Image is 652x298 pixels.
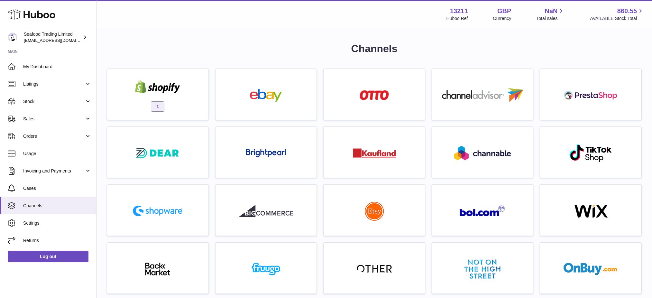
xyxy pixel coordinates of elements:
[454,146,511,160] img: roseta-channable
[590,7,644,22] a: 860.55 AVAILABLE Stock Total
[365,201,384,221] img: roseta-etsy
[219,246,314,290] a: fruugo
[543,72,638,116] a: roseta-prestashop
[497,7,511,15] strong: GBP
[442,88,523,102] img: roseta-channel-advisor
[327,130,422,174] a: roseta-kaufland
[23,64,91,70] span: My Dashboard
[23,98,85,105] span: Stock
[327,246,422,290] a: other
[569,144,612,163] img: roseta-tiktokshop
[219,188,314,232] a: roseta-bigcommerce
[23,220,91,226] span: Settings
[327,188,422,232] a: roseta-etsy
[23,203,91,209] span: Channels
[110,130,205,174] a: roseta-dear
[23,116,85,122] span: Sales
[360,90,389,100] img: roseta-otto
[130,203,185,219] img: roseta-shopware
[617,7,637,15] span: 860.55
[130,263,185,275] img: backmarket
[239,205,293,218] img: roseta-bigcommerce
[23,237,91,244] span: Returns
[23,168,85,174] span: Invoicing and Payments
[107,42,642,56] h1: Channels
[130,80,185,93] img: shopify
[24,31,82,43] div: Seafood Trading Limited
[8,251,88,262] a: Log out
[23,151,91,157] span: Usage
[543,188,638,232] a: wix
[435,72,530,116] a: roseta-channel-advisor
[493,15,511,22] div: Currency
[151,101,164,112] span: 1
[23,81,85,87] span: Listings
[23,185,91,191] span: Cases
[246,149,286,158] img: roseta-brightpearl
[536,7,565,22] a: NaN Total sales
[327,72,422,116] a: roseta-otto
[219,130,314,174] a: roseta-brightpearl
[435,246,530,290] a: notonthehighstreet
[450,7,468,15] strong: 13211
[357,264,392,274] img: other
[464,259,500,279] img: notonthehighstreet
[590,15,644,22] span: AVAILABLE Stock Total
[536,15,565,22] span: Total sales
[8,33,17,42] img: internalAdmin-13211@internal.huboo.com
[446,15,468,22] div: Huboo Ref
[543,130,638,174] a: roseta-tiktokshop
[23,133,85,139] span: Orders
[564,263,618,275] img: onbuy
[545,7,557,15] span: NaN
[110,246,205,290] a: backmarket
[110,72,205,116] a: shopify 1
[239,89,293,102] img: ebay
[460,205,505,217] img: roseta-bol
[219,72,314,116] a: ebay
[110,188,205,232] a: roseta-shopware
[543,246,638,290] a: onbuy
[239,263,293,275] img: fruugo
[564,205,618,218] img: wix
[435,130,530,174] a: roseta-channable
[134,146,181,160] img: roseta-dear
[353,148,396,158] img: roseta-kaufland
[24,38,95,43] span: [EMAIL_ADDRESS][DOMAIN_NAME]
[435,188,530,232] a: roseta-bol
[564,89,618,102] img: roseta-prestashop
